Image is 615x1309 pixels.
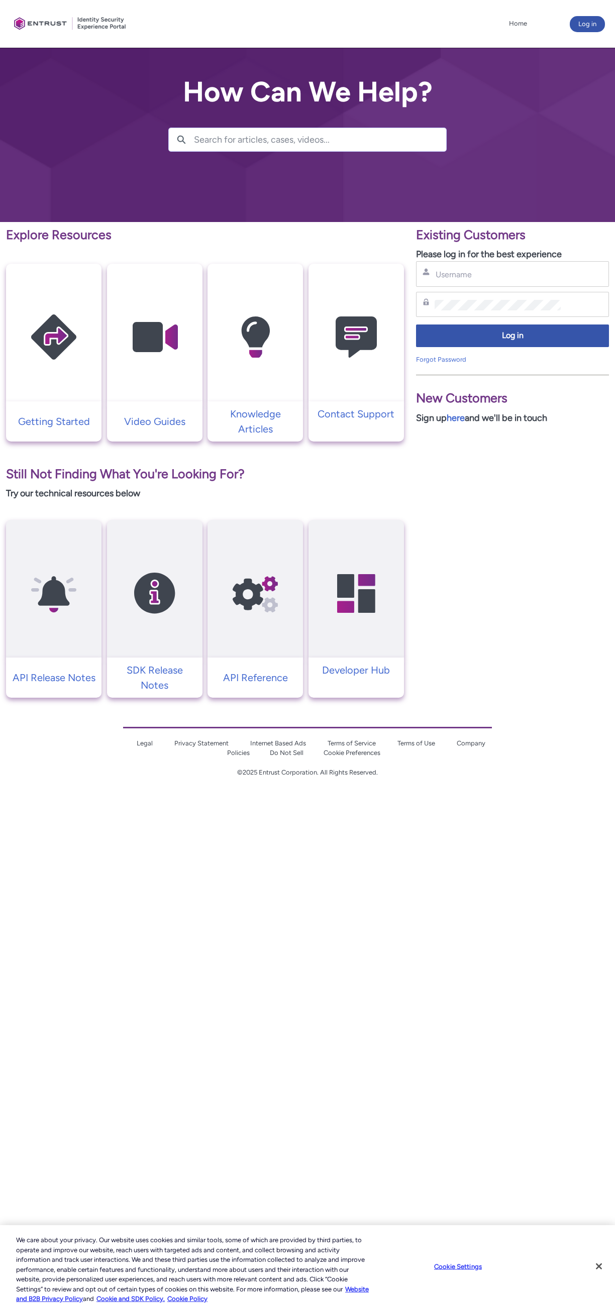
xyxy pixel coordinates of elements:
[416,411,609,425] p: Sign up and we'll be in touch
[416,248,609,261] p: Please log in for the best experience
[168,76,447,107] h2: How Can We Help?
[107,539,202,647] img: SDK Release Notes
[208,670,303,685] a: API Reference
[588,1255,610,1277] button: Close
[6,539,101,647] img: API Release Notes
[309,539,404,647] img: Developer Hub
[6,414,101,429] a: Getting Started
[416,226,609,245] p: Existing Customers
[107,283,202,391] img: Video Guides
[6,465,404,484] p: Still Not Finding What You're Looking For?
[270,749,303,756] a: Do Not Sell
[174,739,229,747] a: Privacy Statement
[506,16,530,31] a: Home
[309,663,404,678] a: Developer Hub
[208,406,303,437] a: Knowledge Articles
[6,670,101,685] a: API Release Notes
[314,663,399,678] p: Developer Hub
[309,283,404,391] img: Contact Support
[324,749,380,756] a: Cookie Preferences
[112,414,197,429] p: Video Guides
[112,663,197,693] p: SDK Release Notes
[423,330,602,342] span: Log in
[213,406,298,437] p: Knowledge Articles
[96,1295,165,1302] a: Cookie and SDK Policy.
[194,128,446,151] input: Search for articles, cases, videos...
[11,414,96,429] p: Getting Started
[328,739,376,747] a: Terms of Service
[167,1295,208,1302] a: Cookie Policy
[137,739,153,747] a: Legal
[416,324,609,347] button: Log in
[107,663,202,693] a: SDK Release Notes
[309,406,404,421] a: Contact Support
[314,406,399,421] p: Contact Support
[213,670,298,685] p: API Reference
[397,739,435,747] a: Terms of Use
[427,1256,489,1276] button: Cookie Settings
[416,389,609,408] p: New Customers
[11,670,96,685] p: API Release Notes
[250,739,306,747] a: Internet Based Ads
[447,412,465,423] a: here
[107,414,202,429] a: Video Guides
[416,356,466,363] a: Forgot Password
[6,283,101,391] img: Getting Started
[570,16,605,32] button: Log in
[6,487,404,500] p: Try our technical resources below
[208,283,303,391] img: Knowledge Articles
[6,226,404,245] p: Explore Resources
[169,128,194,151] button: Search
[208,539,303,647] img: API Reference
[435,269,561,280] input: Username
[16,1235,369,1304] div: We care about your privacy. Our website uses cookies and similar tools, some of which are provide...
[123,768,492,778] p: ©2025 Entrust Corporation. All Rights Reserved.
